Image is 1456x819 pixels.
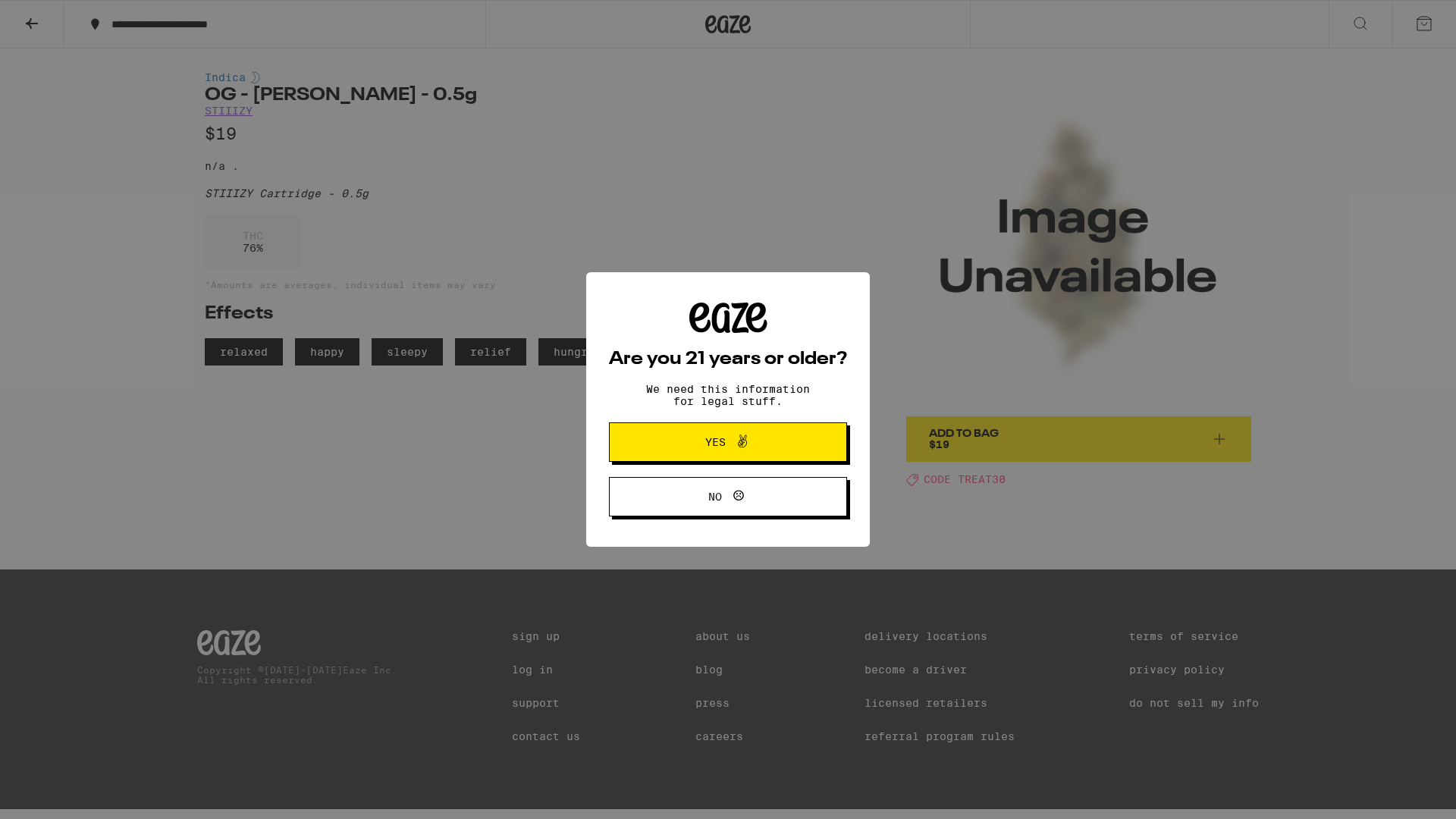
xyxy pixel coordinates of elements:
[708,491,722,502] span: No
[609,350,847,369] h2: Are you 21 years or older?
[609,477,847,516] button: No
[1361,773,1441,811] iframe: Opens a widget where you can find more information
[609,422,847,462] button: Yes
[633,383,823,407] p: We need this information for legal stuff.
[705,437,726,447] span: Yes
